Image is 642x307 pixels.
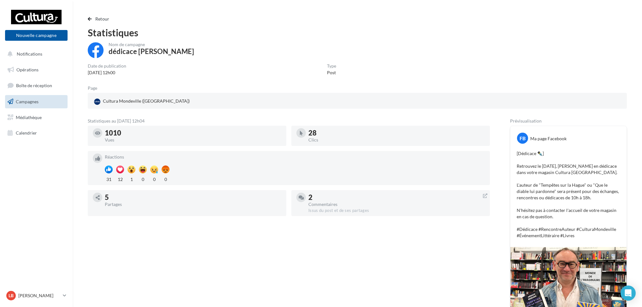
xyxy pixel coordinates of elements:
a: Calendrier [4,126,69,140]
a: LB [PERSON_NAME] [5,290,68,302]
a: Médiathèque [4,111,69,124]
div: 0 [139,175,147,183]
div: 12 [116,175,124,183]
span: Retour [95,16,110,21]
div: Statistiques au [DATE] 12h04 [88,119,490,123]
div: 1 [128,175,135,183]
div: Date de publication [88,64,126,68]
div: Type [327,64,336,68]
div: Prévisualisation [510,119,627,123]
div: Vues [105,138,281,142]
span: Calendrier [16,130,37,135]
a: Campagnes [4,95,69,108]
div: Partages [105,202,281,207]
div: dédicace [PERSON_NAME] [109,48,194,55]
div: 31 [105,175,113,183]
span: Médiathèque [16,114,42,120]
div: Cultura Mondeville ([GEOGRAPHIC_DATA]) [93,97,191,106]
span: Boîte de réception [16,83,52,88]
div: Nom de campagne [109,42,194,47]
div: Page [88,86,102,90]
span: LB [9,292,14,299]
div: Réactions [105,155,485,159]
div: [DATE] 12h00 [88,69,126,76]
div: Commentaires [308,202,485,207]
div: Open Intercom Messenger [621,286,636,301]
span: Notifications [17,51,42,57]
div: FB [517,133,528,144]
span: Campagnes [16,99,39,104]
p: [Dédicace ✒️] Retrouvez le [DATE], [PERSON_NAME] en dédicace dans votre magasin Cultura [GEOGRAPH... [517,150,620,239]
div: 0 [150,175,158,183]
div: 28 [308,129,485,136]
span: Opérations [16,67,39,72]
div: Clics [308,138,485,142]
div: 5 [105,194,281,201]
button: Retour [88,15,112,23]
button: Nouvelle campagne [5,30,68,41]
div: 1010 [105,129,281,136]
div: Statistiques [88,28,627,37]
a: Cultura Mondeville ([GEOGRAPHIC_DATA]) [93,97,269,106]
a: Opérations [4,63,69,76]
div: Post [327,69,336,76]
div: 2 [308,194,485,201]
button: Notifications [4,47,66,61]
div: Issus du post et de ses partages [308,208,485,214]
div: 0 [162,175,169,183]
p: [PERSON_NAME] [18,292,60,299]
a: Boîte de réception [4,79,69,92]
div: Ma page Facebook [530,135,567,142]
